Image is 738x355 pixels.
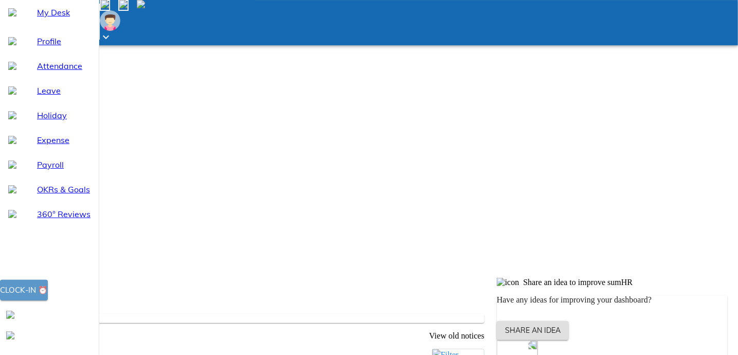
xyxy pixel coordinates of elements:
img: Employee [100,10,120,31]
p: No new notices [16,314,484,323]
p: Have any ideas for improving your dashboard? [497,295,728,305]
p: View old notices [16,331,484,341]
span: Share an idea [505,324,561,337]
button: Share an idea [497,321,569,340]
p: Noticeboard [16,296,484,306]
img: icon [497,278,519,287]
span: Share an idea to improve sumHR [524,278,633,287]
